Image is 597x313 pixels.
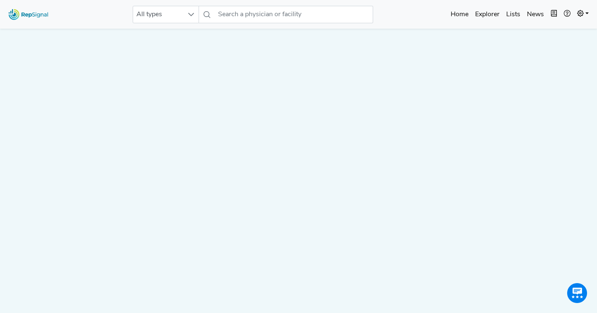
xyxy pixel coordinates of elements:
a: Explorer [472,6,503,23]
button: Intel Book [547,6,561,23]
span: All types [133,6,183,23]
a: News [524,6,547,23]
a: Lists [503,6,524,23]
input: Search a physician or facility [215,6,373,23]
a: Home [447,6,472,23]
